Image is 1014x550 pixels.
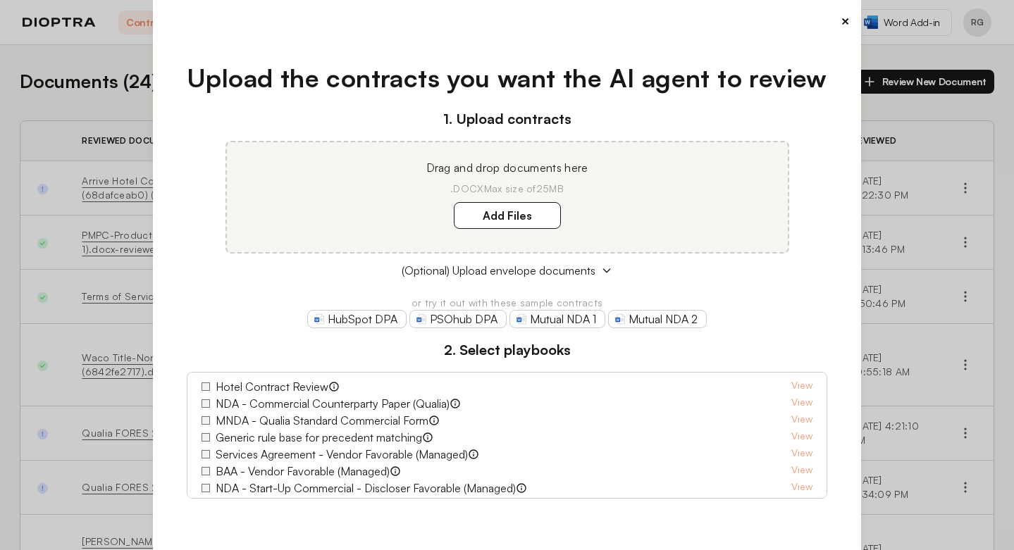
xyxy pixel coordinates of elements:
[791,446,812,463] a: View
[187,108,827,130] h3: 1. Upload contracts
[187,59,827,97] h1: Upload the contracts you want the AI agent to review
[216,378,328,395] label: Hotel Contract Review
[187,339,827,361] h3: 2. Select playbooks
[409,310,507,328] a: PSOhub DPA
[791,378,812,395] a: View
[402,262,595,279] span: (Optional) Upload envelope documents
[216,496,537,513] label: Services Agreement - Customer Review of Vendor Form (Market)
[216,463,390,480] label: BAA - Vendor Favorable (Managed)
[791,429,812,446] a: View
[216,395,450,412] label: NDA - Commercial Counterparty Paper (Qualia)
[791,480,812,496] a: View
[307,310,407,328] a: HubSpot DPA
[509,310,605,328] a: Mutual NDA 1
[216,446,468,463] label: Services Agreement - Vendor Favorable (Managed)
[841,11,850,31] button: ×
[216,429,422,446] label: Generic rule base for precedent matching
[791,395,812,412] a: View
[791,496,812,513] a: View
[791,412,812,429] a: View
[244,159,771,176] p: Drag and drop documents here
[216,412,428,429] label: MNDA - Qualia Standard Commercial Form
[244,182,771,196] p: .DOCX Max size of 25MB
[216,480,516,496] label: NDA - Start-Up Commercial - Discloser Favorable (Managed)
[454,202,561,229] label: Add Files
[791,463,812,480] a: View
[187,296,827,310] p: or try it out with these sample contracts
[187,262,827,279] button: (Optional) Upload envelope documents
[608,310,707,328] a: Mutual NDA 2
